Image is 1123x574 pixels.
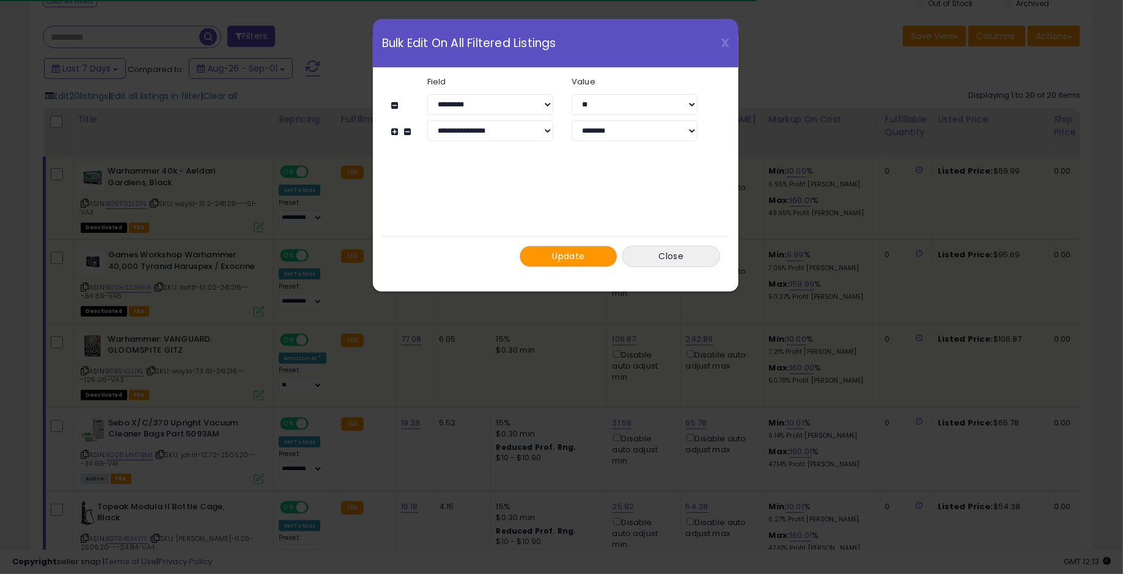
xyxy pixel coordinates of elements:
[562,78,707,86] label: Value
[622,246,720,267] button: Close
[382,37,556,49] span: Bulk Edit On All Filtered Listings
[553,250,585,262] span: Update
[721,34,729,51] span: X
[418,78,562,86] label: Field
